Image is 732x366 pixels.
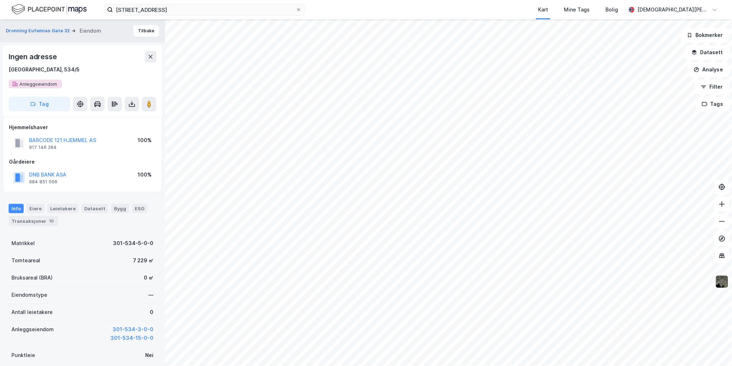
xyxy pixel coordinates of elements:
div: ESG [132,204,147,213]
div: Datasett [81,204,108,213]
div: Transaksjoner [9,216,58,226]
div: 917 146 284 [29,145,57,150]
button: Filter [695,80,729,94]
div: Matrikkel [11,239,35,248]
div: Gårdeiere [9,158,156,166]
button: Tag [9,97,70,111]
div: — [148,291,153,299]
button: 301-534-3-0-0 [113,325,153,334]
div: 0 ㎡ [144,273,153,282]
div: Bruksareal (BRA) [11,273,53,282]
div: Nei [145,351,153,360]
div: Info [9,204,24,213]
div: Leietakere [47,204,79,213]
div: Kart [538,5,548,14]
div: 100% [138,170,152,179]
button: Tags [696,97,729,111]
div: Tomteareal [11,256,40,265]
button: Tilbake [133,25,159,37]
div: Bygg [111,204,129,213]
div: 7 229 ㎡ [133,256,153,265]
button: Dronning Eufemias Gate 32 [6,27,71,34]
div: Eiendom [80,27,101,35]
button: Bokmerker [681,28,729,42]
button: Analyse [688,62,729,77]
div: Punktleie [11,351,35,360]
button: Datasett [685,45,729,60]
div: Eiere [27,204,44,213]
div: 0 [150,308,153,316]
div: Hjemmelshaver [9,123,156,132]
div: [DEMOGRAPHIC_DATA][PERSON_NAME] [637,5,709,14]
div: 100% [138,136,152,145]
div: 10 [48,217,55,225]
img: 9k= [715,275,729,288]
button: 301-534-15-0-0 [110,334,153,342]
img: logo.f888ab2527a4732fd821a326f86c7f29.svg [11,3,87,16]
div: 301-534-5-0-0 [113,239,153,248]
div: Mine Tags [564,5,590,14]
div: Anleggseiendom [11,325,54,334]
div: Ingen adresse [9,51,58,62]
div: Antall leietakere [11,308,53,316]
div: [GEOGRAPHIC_DATA], 534/5 [9,65,80,74]
div: Eiendomstype [11,291,47,299]
div: Bolig [605,5,618,14]
div: 984 851 006 [29,179,57,185]
input: Søk på adresse, matrikkel, gårdeiere, leietakere eller personer [113,4,296,15]
iframe: Chat Widget [696,332,732,366]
